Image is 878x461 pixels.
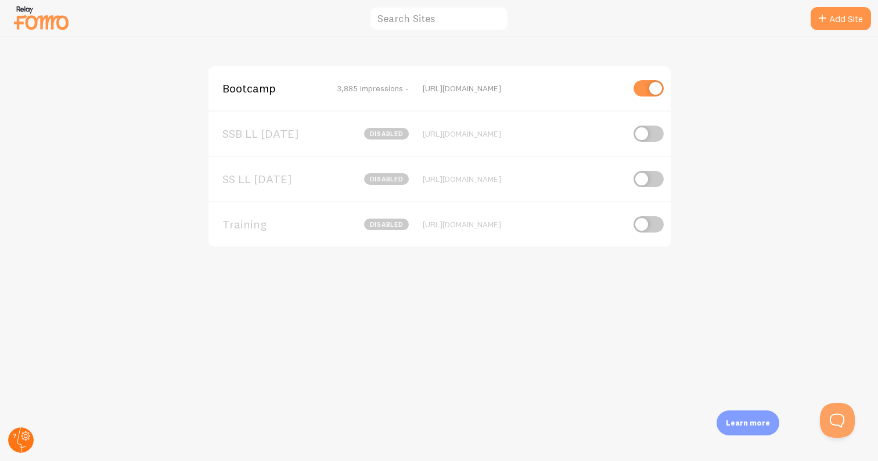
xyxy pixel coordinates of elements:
[364,128,409,140] span: disabled
[717,410,779,435] div: Learn more
[364,219,409,230] span: disabled
[337,83,409,94] span: 3,885 Impressions -
[12,3,70,33] img: fomo-relay-logo-orange.svg
[222,219,316,230] span: Training
[222,83,316,94] span: Bootcamp
[364,173,409,185] span: disabled
[222,128,316,139] span: SSB LL [DATE]
[726,417,770,428] p: Learn more
[423,174,623,184] div: [URL][DOMAIN_NAME]
[820,403,855,438] iframe: Help Scout Beacon - Open
[222,174,316,184] span: SS LL [DATE]
[423,83,623,94] div: [URL][DOMAIN_NAME]
[423,128,623,139] div: [URL][DOMAIN_NAME]
[423,219,623,230] div: [URL][DOMAIN_NAME]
